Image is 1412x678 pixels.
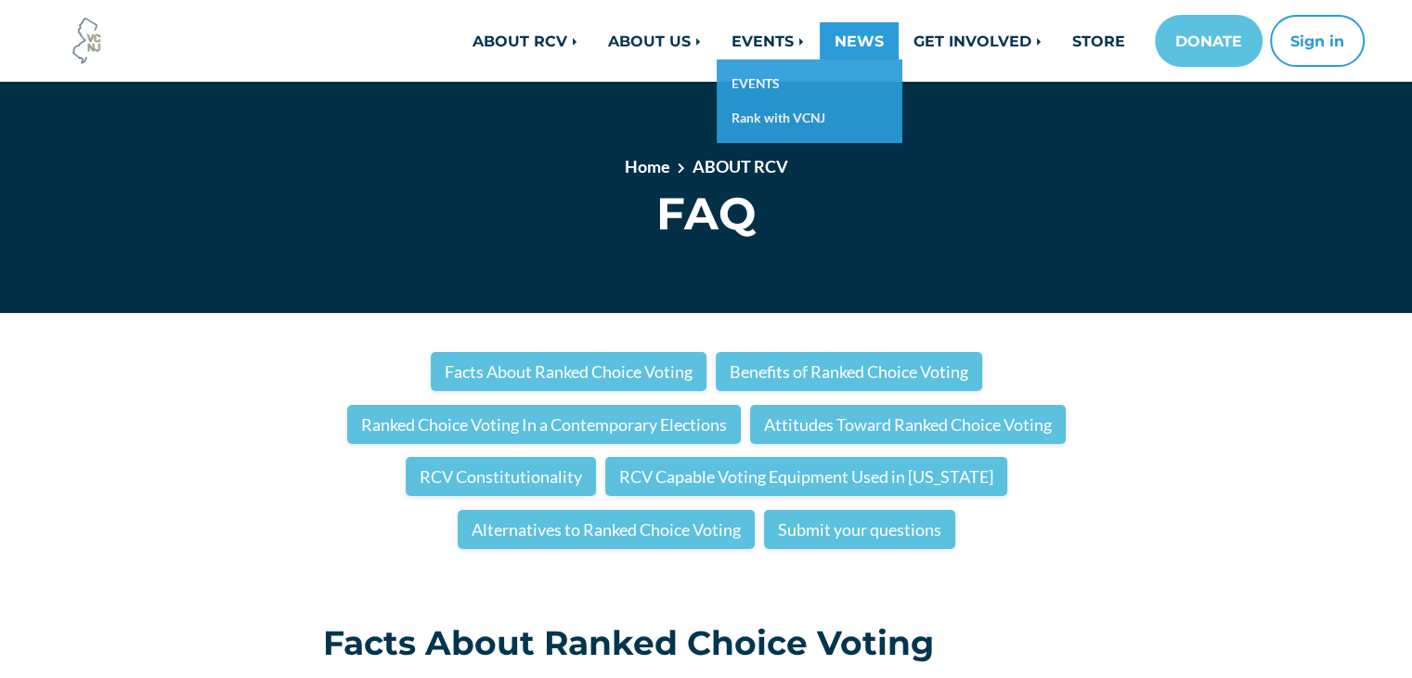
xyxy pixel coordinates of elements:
a: STORE [1057,22,1140,59]
div: EVENTS [717,59,902,143]
a: Rank with VCNJ [717,101,902,136]
h1: FAQ [323,187,1089,241]
button: Sign in or sign up [1270,15,1365,67]
img: Voter Choice NJ [62,16,112,66]
a: ABOUT RCV [692,156,787,176]
nav: breadcrumb [389,154,1022,187]
a: RCV Capable Voting Equipment Used in [US_STATE] [605,457,1007,496]
a: Attitudes Toward Ranked Choice Voting [750,405,1066,444]
a: Facts About Ranked Choice Voting [431,352,706,391]
a: Submit your questions [764,510,955,549]
a: Alternatives to Ranked Choice Voting [458,510,755,549]
a: EVENTS [717,22,820,59]
a: DONATE [1155,15,1263,67]
a: Benefits of Ranked Choice Voting [716,352,982,391]
nav: Main navigation [309,15,1365,67]
a: RCV Constitutionality [406,457,596,496]
a: Ranked Choice Voting In a Contemporary Elections [347,405,741,444]
a: ABOUT US [593,22,717,59]
a: EVENTS [717,67,902,101]
a: ABOUT RCV [458,22,593,59]
a: Home [624,156,669,176]
a: GET INVOLVED [899,22,1057,59]
a: NEWS [820,22,899,59]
